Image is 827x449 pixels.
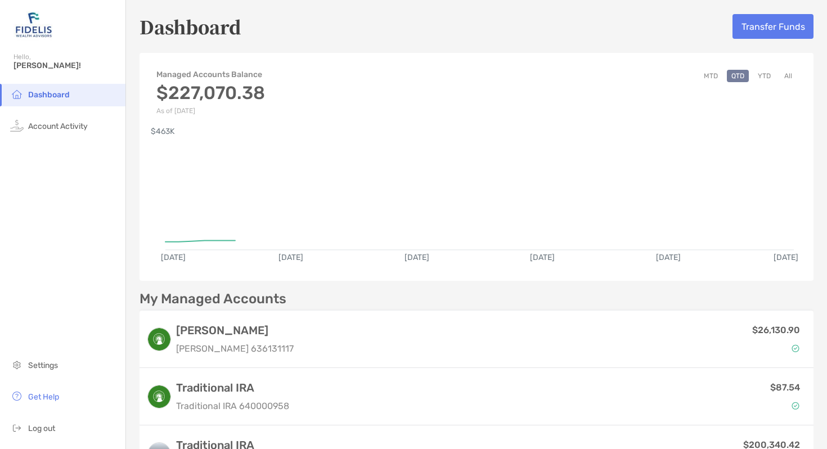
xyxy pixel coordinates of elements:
[148,385,170,408] img: logo account
[176,324,294,337] h3: [PERSON_NAME]
[156,82,265,104] h3: $227,070.38
[780,70,797,82] button: All
[28,361,58,370] span: Settings
[732,14,813,39] button: Transfer Funds
[792,402,799,410] img: Account Status icon
[140,14,241,39] h5: Dashboard
[10,87,24,101] img: household icon
[156,70,265,79] h4: Managed Accounts Balance
[10,119,24,132] img: activity icon
[10,421,24,434] img: logout icon
[278,253,303,262] text: [DATE]
[176,342,294,356] p: [PERSON_NAME] 636131117
[792,344,799,352] img: Account Status icon
[753,70,775,82] button: YTD
[28,424,55,433] span: Log out
[28,90,70,100] span: Dashboard
[176,381,289,394] h3: Traditional IRA
[156,107,265,115] p: As of [DATE]
[14,61,119,70] span: [PERSON_NAME]!
[161,253,186,262] text: [DATE]
[404,253,429,262] text: [DATE]
[151,127,175,136] text: $463K
[770,380,800,394] p: $87.54
[10,389,24,403] img: get-help icon
[148,328,170,351] img: logo account
[28,122,88,131] span: Account Activity
[699,70,722,82] button: MTD
[727,70,749,82] button: QTD
[774,253,798,262] text: [DATE]
[28,392,59,402] span: Get Help
[14,5,54,45] img: Zoe Logo
[140,292,286,306] p: My Managed Accounts
[530,253,555,262] text: [DATE]
[656,253,681,262] text: [DATE]
[752,323,800,337] p: $26,130.90
[10,358,24,371] img: settings icon
[176,399,289,413] p: Traditional IRA 640000958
